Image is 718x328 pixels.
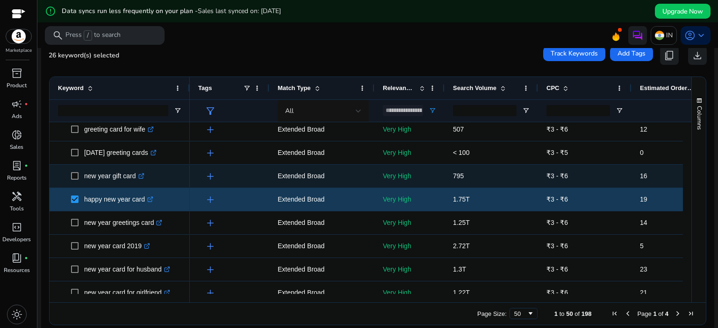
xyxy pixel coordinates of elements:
[453,126,464,133] span: 507
[11,252,22,264] span: book_4
[278,167,366,186] p: Extended Broad
[653,310,656,317] span: 1
[546,289,568,296] span: ₹3 - ₹6
[655,31,664,40] img: in.svg
[205,171,216,182] span: add
[58,105,168,116] input: Keyword Filter Input
[278,213,366,232] p: Extended Broad
[582,310,592,317] span: 198
[12,112,22,120] p: Ads
[546,195,568,203] span: ₹3 - ₹6
[2,235,31,244] p: Developers
[453,84,496,91] span: Search Volume
[666,27,673,43] p: IN
[554,310,558,317] span: 1
[11,68,22,79] span: inventory_2
[522,107,530,114] button: Open Filter Menu
[11,191,22,202] span: handyman
[198,7,281,15] span: Sales last synced on: [DATE]
[24,164,28,167] span: fiber_manual_record
[660,46,679,65] button: content_copy
[687,310,695,317] div: Last Page
[205,147,216,159] span: add
[546,84,559,91] span: CPC
[688,46,707,65] button: download
[640,172,647,180] span: 16
[278,283,366,302] p: Extended Broad
[383,143,436,162] p: Very High
[383,237,436,256] p: Very High
[383,260,436,279] p: Very High
[174,107,181,114] button: Open Filter Menu
[11,98,22,110] span: campaign
[383,84,416,91] span: Relevance Score
[574,310,580,317] span: of
[695,106,704,130] span: Columns
[4,266,30,274] p: Resources
[514,310,527,317] div: 50
[664,50,675,61] span: content_copy
[6,29,31,43] img: amazon.svg
[84,30,92,41] span: /
[45,6,56,17] mat-icon: error_outline
[611,310,618,317] div: First Page
[546,242,568,250] span: ₹3 - ₹6
[453,242,470,250] span: 2.72T
[58,84,84,91] span: Keyword
[205,124,216,135] span: add
[62,7,281,15] h5: Data syncs run less frequently on your plan -
[278,237,366,256] p: Extended Broad
[7,174,27,182] p: Reports
[84,260,170,279] p: new year card for husband
[616,107,623,114] button: Open Filter Menu
[52,30,64,41] span: search
[546,172,568,180] span: ₹3 - ₹6
[610,46,653,61] button: Add Tags
[543,46,605,61] button: Track Keywords
[546,126,568,133] span: ₹3 - ₹6
[566,310,573,317] span: 50
[285,106,294,115] span: All
[684,30,696,41] span: account_circle
[84,190,153,209] p: happy new year card
[640,289,647,296] span: 21
[617,49,646,58] span: Add Tags
[7,81,27,90] p: Product
[84,213,162,232] p: new year greetings card
[662,7,703,16] span: Upgrade Now
[640,126,647,133] span: 12
[453,219,470,226] span: 1.25T
[546,265,568,273] span: ₹3 - ₹6
[674,310,682,317] div: Next Page
[546,149,568,156] span: ₹3 - ₹5
[640,219,647,226] span: 14
[49,51,119,60] span: 26 keyword(s) selected
[383,167,436,186] p: Very High
[640,242,644,250] span: 5
[510,308,538,319] div: Page Size
[10,143,23,151] p: Sales
[65,30,121,41] p: Press to search
[278,190,366,209] p: Extended Broad
[692,50,703,61] span: download
[84,120,154,139] p: greeting card for wife
[84,237,150,256] p: new year card 2019
[551,49,598,58] span: Track Keywords
[640,84,696,91] span: Estimated Orders/Month
[560,310,565,317] span: to
[429,107,436,114] button: Open Filter Menu
[477,310,507,317] div: Page Size:
[640,149,644,156] span: 0
[84,143,157,162] p: [DATE] greeting cards
[546,219,568,226] span: ₹3 - ₹6
[453,289,470,296] span: 1.22T
[383,213,436,232] p: Very High
[383,120,436,139] p: Very High
[205,241,216,252] span: add
[10,204,24,213] p: Tools
[11,160,22,171] span: lab_profile
[198,84,212,91] span: Tags
[624,310,632,317] div: Previous Page
[453,265,466,273] span: 1.3T
[655,4,711,19] button: Upgrade Now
